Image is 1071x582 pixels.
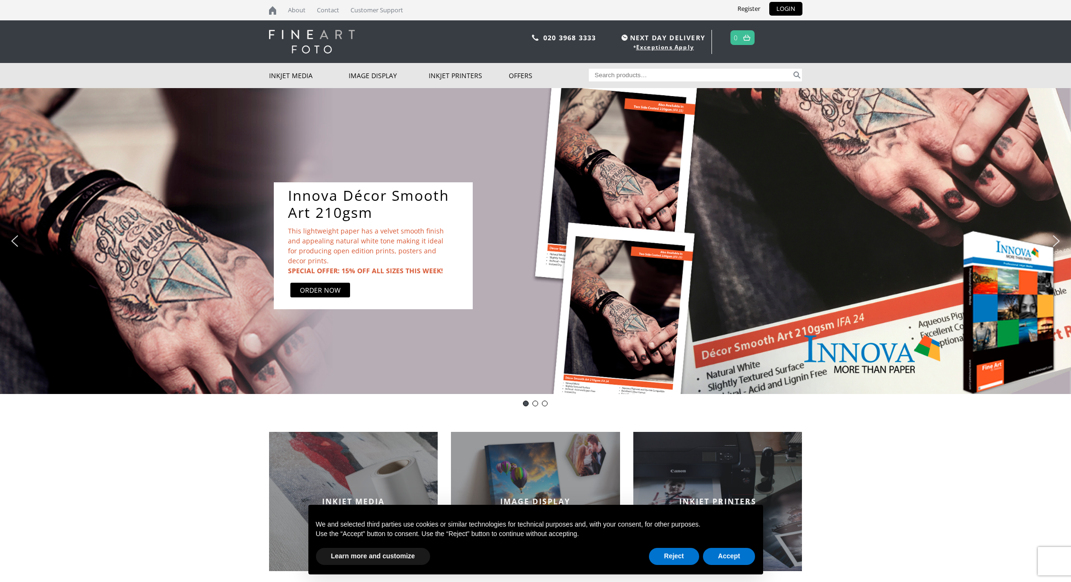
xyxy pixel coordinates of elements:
h2: INKJET PRINTERS [633,496,802,507]
img: logo-white.svg [269,30,355,54]
img: previous arrow [7,233,22,249]
a: ORDER NOW [290,283,350,297]
p: We and selected third parties use cookies or similar technologies for technical purposes and, wit... [316,520,756,529]
a: LOGIN [769,2,802,16]
div: Innova-general [532,401,538,406]
img: time.svg [621,35,628,41]
a: Innova Décor Smooth Art 210gsm [288,187,468,221]
a: 020 3968 3333 [543,33,596,42]
button: Search [792,69,802,81]
a: Inkjet Media [269,63,349,88]
img: next arrow [1049,233,1064,249]
button: Reject [649,548,699,565]
b: SPECIAL OFFER: 15% OFF ALL SIZES THIS WEEK! [288,266,443,275]
a: Exceptions Apply [636,43,694,51]
a: Register [730,2,767,16]
h2: IMAGE DISPLAY [451,496,620,507]
div: Innova Décor Smooth Art 210gsmThis lightweight paper has a velvet smooth finish and appealing nat... [274,182,473,309]
h2: INKJET MEDIA [269,496,438,507]
a: Image Display [349,63,429,88]
a: Inkjet Printers [429,63,509,88]
img: basket.svg [743,35,750,41]
button: Learn more and customize [316,548,430,565]
button: Accept [703,548,756,565]
div: ORDER NOW [300,285,341,295]
img: phone.svg [532,35,539,41]
a: 0 [734,31,738,45]
a: Offers [509,63,589,88]
div: Choose slide to display. [521,399,549,408]
span: NEXT DAY DELIVERY [619,32,705,43]
div: Innova Decor Art IFA 24 [523,401,529,406]
div: pinch book [542,401,548,406]
p: This lightweight paper has a velvet smooth finish and appealing natural white tone making it idea... [288,226,444,266]
input: Search products… [589,69,792,81]
p: Use the “Accept” button to consent. Use the “Reject” button to continue without accepting. [316,529,756,539]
